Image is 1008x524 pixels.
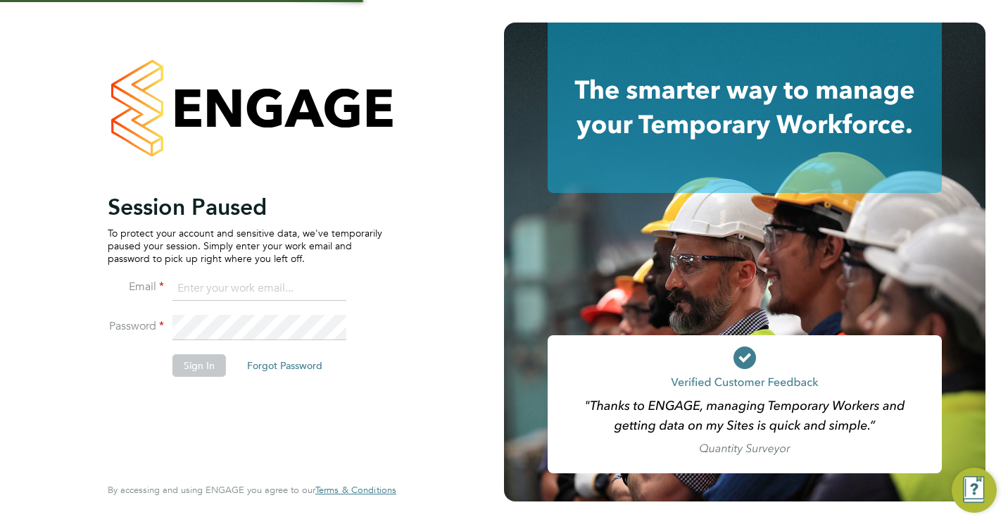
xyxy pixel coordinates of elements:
input: Enter your work email... [172,276,346,301]
label: Email [108,280,164,294]
span: Terms & Conditions [315,484,396,496]
label: Password [108,319,164,334]
h2: Session Paused [108,193,382,221]
button: Forgot Password [236,354,334,377]
a: Terms & Conditions [315,485,396,496]
button: Sign In [172,354,226,377]
span: By accessing and using ENGAGE you agree to our [108,484,396,496]
p: To protect your account and sensitive data, we've temporarily paused your session. Simply enter y... [108,227,382,266]
button: Engage Resource Center [952,468,997,513]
